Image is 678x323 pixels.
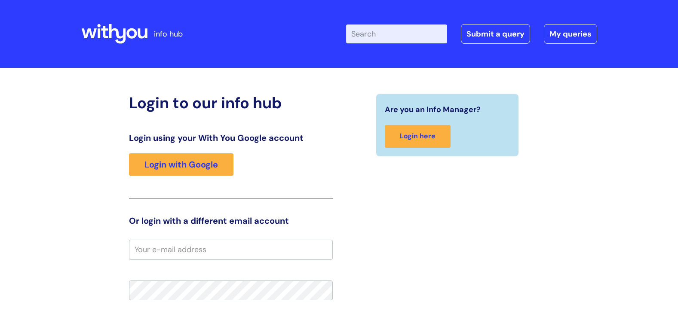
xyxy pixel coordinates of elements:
a: Login here [385,125,451,148]
a: My queries [544,24,597,44]
input: Your e-mail address [129,240,333,259]
p: info hub [154,27,183,41]
h3: Or login with a different email account [129,216,333,226]
a: Submit a query [461,24,530,44]
span: Are you an Info Manager? [385,103,481,116]
h2: Login to our info hub [129,94,333,112]
input: Search [346,24,447,43]
a: Login with Google [129,153,233,176]
h3: Login using your With You Google account [129,133,333,143]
